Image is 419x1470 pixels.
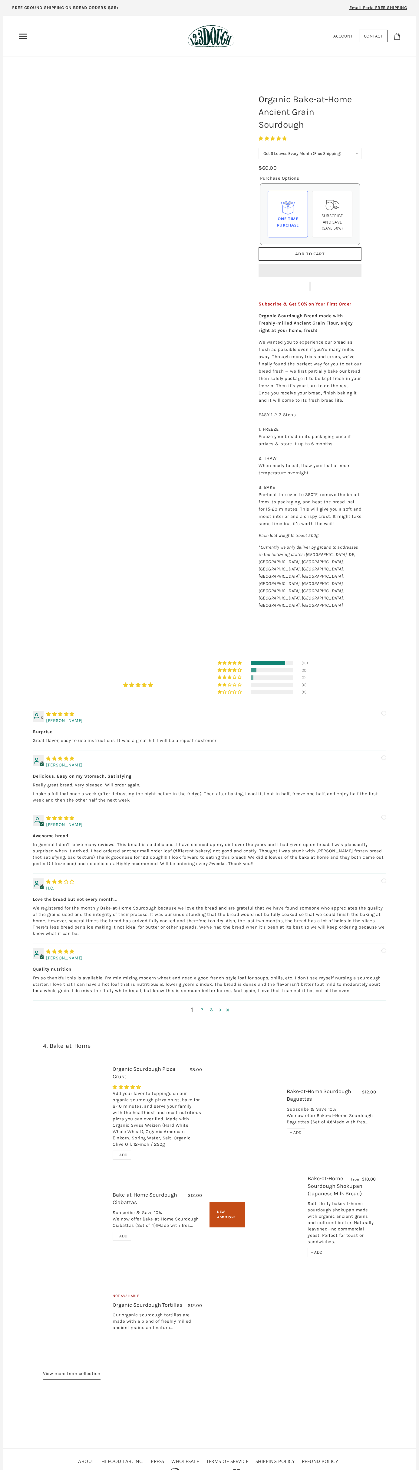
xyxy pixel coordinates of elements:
[333,33,353,39] a: Account
[287,1128,305,1137] div: + ADD
[46,885,54,891] span: H.C.
[287,1106,376,1128] div: Subscribe & Save 10% We now offer Bake-at-Home Sourdough Baguettes (Set of 4)!Made with fres...
[46,711,74,717] span: 5 star review
[302,661,309,665] div: (13)
[101,1458,144,1464] a: HI FOOD LAB, INC.
[113,1210,202,1232] div: Subscribe & Save 10% We now offer Bake-at-Home Sourdough Ciabattas (Set of 4)!Made with fres...
[78,1458,94,1464] a: About
[33,711,44,722] div: K
[217,1081,279,1144] a: Bake-at-Home Sourdough Baguettes
[113,1302,182,1308] a: Organic Sourdough Tortillas
[188,1193,202,1198] span: $12.00
[46,762,83,768] span: [PERSON_NAME]
[33,815,44,826] div: J
[359,30,388,42] a: Contact
[252,1192,300,1240] a: Bake-at-Home Sourdough Shokupan (Japanese Milk Bread)
[308,1248,326,1257] div: + ADD
[43,1081,105,1143] a: Organic Sourdough Pizza Crust
[43,1042,91,1049] a: 4. Bake-at-Home
[206,1458,248,1464] a: Terms of service
[295,251,325,256] span: Add to Cart
[302,675,309,680] div: (1)
[113,1066,175,1080] a: Organic Sourdough Pizza Crust
[322,226,343,231] span: (Save 50%)
[256,1458,295,1464] a: Shipping Policy
[308,1175,362,1197] a: Bake-at-Home Sourdough Shokupan (Japanese Milk Bread)
[46,955,83,961] span: [PERSON_NAME]
[224,1006,232,1014] a: Page 4
[207,1006,216,1013] a: Page 3
[3,3,128,16] a: FREE GROUND SHIPPING ON BREAD ORDERS $65+
[113,1191,177,1206] a: Bake-at-Home Sourdough Ciabattas
[259,247,361,261] button: Add to Cart
[218,668,243,672] div: 13% (2) reviews with 4 star rating
[151,1458,164,1464] a: Press
[46,879,74,884] span: 3 star review
[12,5,119,11] p: FREE GROUND SHIPPING ON BREAD ORDERS $65+
[33,782,386,788] p: Really great bread. Very pleased. Will order again.
[259,136,288,141] span: 4.75 stars
[351,1177,360,1182] span: From
[43,1272,105,1355] a: Organic Sourdough Tortillas
[46,756,74,761] span: 5 star review
[46,815,74,821] span: 5 star review
[33,948,44,959] div: A
[33,773,386,779] b: Delicious, Easy on my Stomach, Satisfying
[259,301,351,307] span: Subscribe & Get 50% on Your First Order
[302,668,309,672] div: (2)
[254,90,366,134] h1: Organic Bake-at-Home Ancient Grain Sourdough
[33,905,386,937] p: We registered for the monthly Bake-at-Home Sourdough because we love the bread and are grateful t...
[216,1006,224,1014] a: Page 2
[190,1067,202,1072] span: $8.00
[113,1084,142,1090] span: 4.29 stars
[197,1006,207,1013] a: Page 2
[322,213,343,225] span: Subscribe and save
[113,1090,202,1151] div: Add your favorite toppings on our organic sourdough pizza crust, bake for 8-10 minutes, and serve...
[43,1370,101,1380] a: View more from collection
[46,718,83,723] span: [PERSON_NAME]
[171,1458,199,1464] a: Wholesale
[188,1303,202,1308] span: $12.00
[308,1200,376,1248] div: Soft, fluffy bake-at-home sourdough shokupan made with organic ancient grains and cultured butter...
[77,1456,342,1467] ul: Secondary
[218,661,243,665] div: 81% (13) reviews with 5 star rating
[259,164,277,172] div: $60.00
[30,87,234,211] a: Organic Bake-at-Home Ancient Grain Sourdough
[33,841,386,867] p: In general I don’t leave many reviews. This bread is so delicious…I have cleaned up my diet over ...
[46,822,83,827] span: [PERSON_NAME]
[33,975,386,994] p: I'm so thankful this is available. I'm minimizing modern wheat and need a good french-style loaf ...
[113,1293,202,1301] div: Not Available
[302,1458,338,1464] a: Refund policy
[209,1202,245,1227] div: New Addition!
[116,1233,128,1239] span: + ADD
[18,31,28,41] nav: Primary
[33,755,44,766] div: S
[113,1312,202,1334] div: Our organic sourdough tortillas are made with a blend of freshly milled ancient grains and natura...
[259,338,361,527] p: We wanted you to experience our bread as fresh as possible even if you’re many miles away. Throug...
[362,1089,376,1095] span: $12.00
[113,1232,131,1241] div: + ADD
[311,1250,323,1255] span: + ADD
[188,25,234,47] img: 123Dough Bakery
[33,966,386,972] b: Quality nutrition
[362,1176,376,1182] span: $10.00
[33,833,386,839] b: Awesome bread
[259,313,353,333] strong: Organic Sourdough Bread made with Freshly-milled Ancient Grain Flour, enjoy right at your home, f...
[218,675,243,680] div: 6% (1) reviews with 3 star rating
[85,681,191,688] div: Average rating is 4.75 stars
[43,1196,105,1236] a: Bake-at-Home Sourdough Ciabattas
[260,175,299,182] legend: Purchase Options
[33,737,386,744] p: Great flavor, easy to use instructions. It was a great hit. I will be a repeat customer
[113,1151,131,1160] div: + ADD
[287,1088,351,1102] a: Bake-at-Home Sourdough Baguettes
[33,791,386,803] p: I bake a full loaf once a week (after defrosting the night before in the fridge). Then after baki...
[340,3,416,16] a: Email Perk: FREE SHIPPING
[349,5,407,10] span: Email Perk: FREE SHIPPING
[33,896,386,903] b: Love the bread but not every month...
[33,878,44,889] div: H
[259,533,319,538] em: Each loaf weights about 500g.
[46,949,74,954] span: 5 star review
[290,1130,302,1135] span: + ADD
[116,1152,128,1158] span: + ADD
[259,544,358,608] em: *Currently we only deliver by ground to addresses in the following states: [GEOGRAPHIC_DATA], DE,...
